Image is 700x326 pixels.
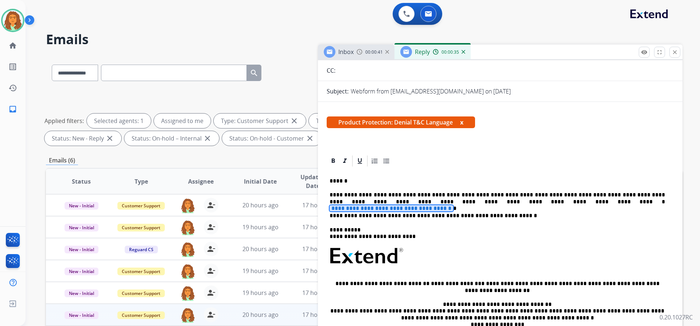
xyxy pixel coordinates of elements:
span: New - Initial [65,268,98,275]
span: 17 hours ago [302,289,338,297]
span: New - Initial [65,311,98,319]
span: Updated Date [296,173,330,190]
span: New - Initial [65,224,98,231]
span: Inbox [338,48,354,56]
span: Product Protection: Denial T&C Language [327,116,475,128]
div: Ordered List [369,156,380,166]
span: Customer Support [117,224,165,231]
span: 19 hours ago [242,267,279,275]
mat-icon: remove_red_eye [641,49,647,55]
h2: Emails [46,32,682,47]
span: 19 hours ago [242,289,279,297]
span: New - Initial [65,202,98,210]
span: 17 hours ago [302,267,338,275]
span: New - Initial [65,246,98,253]
div: Italic [339,156,350,166]
span: Type [135,177,148,186]
div: Status: New - Reply [44,131,121,146]
span: 17 hours ago [302,201,338,209]
p: Emails (6) [46,156,78,165]
div: Status: On-hold – Internal [124,131,219,146]
p: Webform from [EMAIL_ADDRESS][DOMAIN_NAME] on [DATE] [351,87,511,96]
div: Selected agents: 1 [87,114,151,128]
div: Assigned to me [154,114,211,128]
span: Assignee [188,177,214,186]
button: x [460,118,463,127]
mat-icon: person_remove [207,223,215,231]
img: agent-avatar [180,242,195,257]
mat-icon: close [672,49,678,55]
span: Reply [415,48,430,56]
span: 00:00:41 [365,49,383,55]
img: agent-avatar [180,307,195,323]
span: Status [72,177,91,186]
mat-icon: search [250,69,258,77]
span: Customer Support [117,289,165,297]
img: avatar [3,10,23,31]
img: agent-avatar [180,220,195,235]
img: agent-avatar [180,198,195,213]
mat-icon: home [8,41,17,50]
span: 19 hours ago [242,223,279,231]
span: New - Initial [65,289,98,297]
span: Customer Support [117,202,165,210]
mat-icon: person_remove [207,266,215,275]
span: Customer Support [117,311,165,319]
mat-icon: close [105,134,114,143]
span: 17 hours ago [302,245,338,253]
mat-icon: person_remove [207,288,215,297]
mat-icon: inbox [8,105,17,114]
div: Type: Shipping Protection [309,114,404,128]
span: 17 hours ago [302,311,338,319]
span: 20 hours ago [242,311,279,319]
img: agent-avatar [180,264,195,279]
img: agent-avatar [180,285,195,301]
div: Bullet List [381,156,392,166]
div: Underline [354,156,365,166]
mat-icon: close [306,134,314,143]
mat-icon: list_alt [8,62,17,71]
span: 00:00:35 [442,49,459,55]
span: Initial Date [244,177,277,186]
p: 0.20.1027RC [660,313,693,322]
div: Status: On-hold - Customer [222,131,322,146]
span: 17 hours ago [302,223,338,231]
mat-icon: close [290,116,299,125]
p: CC: [327,66,335,75]
div: Type: Customer Support [214,114,306,128]
mat-icon: fullscreen [656,49,663,55]
mat-icon: person_remove [207,201,215,210]
span: Reguard CS [125,246,158,253]
p: Applied filters: [44,116,84,125]
span: Customer Support [117,268,165,275]
span: 20 hours ago [242,201,279,209]
p: Subject: [327,87,349,96]
mat-icon: person_remove [207,245,215,253]
span: 20 hours ago [242,245,279,253]
div: Bold [328,156,339,166]
mat-icon: history [8,84,17,92]
mat-icon: close [203,134,212,143]
mat-icon: person_remove [207,310,215,319]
